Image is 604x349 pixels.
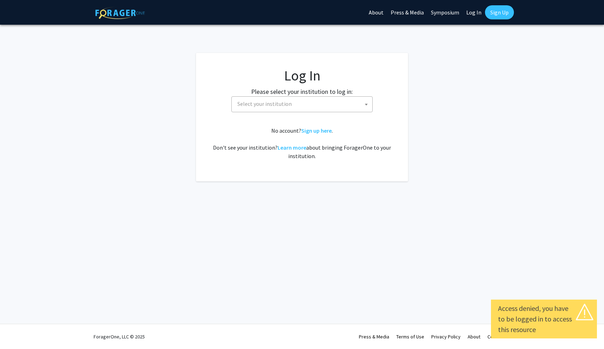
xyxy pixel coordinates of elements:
span: Select your institution [235,97,372,111]
label: Please select your institution to log in: [251,87,353,96]
a: Contact Us [487,333,510,340]
span: Select your institution [237,100,292,107]
a: About [468,333,480,340]
a: Privacy Policy [431,333,461,340]
img: ForagerOne Logo [95,7,145,19]
a: Sign Up [485,5,514,19]
div: No account? . Don't see your institution? about bringing ForagerOne to your institution. [210,126,394,160]
div: ForagerOne, LLC © 2025 [94,324,145,349]
a: Press & Media [359,333,389,340]
a: Terms of Use [396,333,424,340]
a: Sign up here [301,127,332,134]
h1: Log In [210,67,394,84]
div: Access denied, you have to be logged in to access this resource [498,303,590,335]
span: Select your institution [231,96,373,112]
a: Learn more about bringing ForagerOne to your institution [278,144,306,151]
